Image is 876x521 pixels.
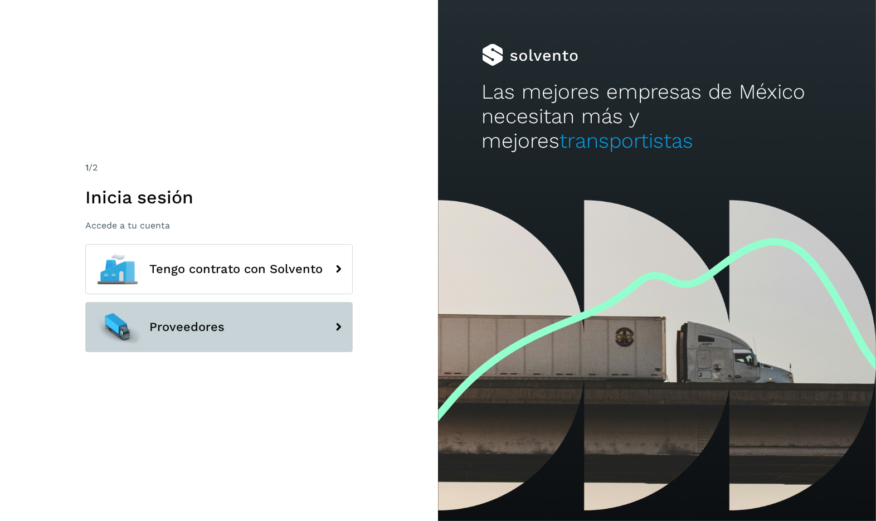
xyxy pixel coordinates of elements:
[85,220,353,231] p: Accede a tu cuenta
[85,244,353,294] button: Tengo contrato con Solvento
[85,302,353,352] button: Proveedores
[85,187,353,208] h1: Inicia sesión
[149,262,323,276] span: Tengo contrato con Solvento
[85,161,353,174] div: /2
[560,129,694,153] span: transportistas
[149,320,225,334] span: Proveedores
[85,162,89,173] span: 1
[482,80,833,154] h2: Las mejores empresas de México necesitan más y mejores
